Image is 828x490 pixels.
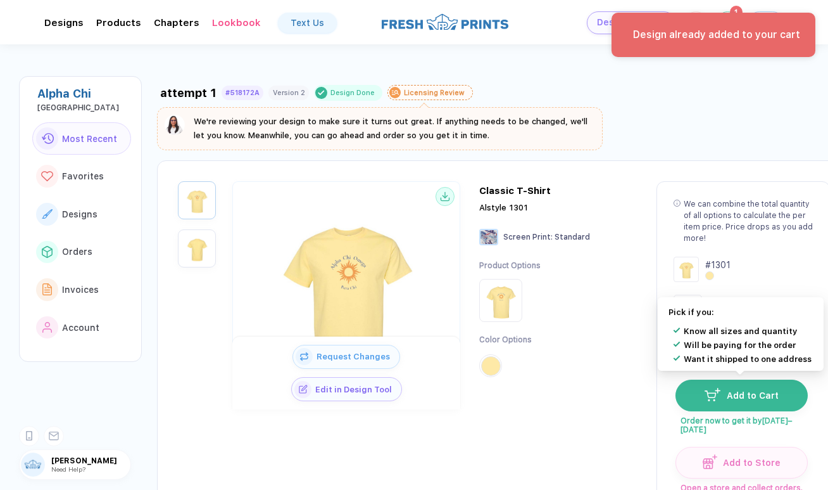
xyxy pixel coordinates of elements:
span: Add to Cart [720,390,779,401]
span: 1 [734,8,737,16]
img: link to icon [42,209,53,219]
button: link to iconAccount [32,311,131,344]
span: [PERSON_NAME] [51,456,130,465]
div: We can combine the total quantity of all options to calculate the per item price. Price drops as ... [684,198,813,244]
span: Alstyle 1301 [479,203,528,212]
button: iconRequest Changes [292,345,400,369]
span: Account [62,323,99,333]
button: iconAdd to Store [675,447,808,479]
a: Text Us [278,13,337,33]
button: iconEdit in Design Tool [291,377,402,401]
li: Will be paying for the order [670,334,812,348]
img: Product Option [482,281,520,319]
img: sophie [165,115,185,135]
img: icon [703,455,717,469]
div: LookbookToggle dropdown menu chapters [212,17,261,29]
div: ChaptersToggle dropdown menu chapters [154,17,199,29]
sup: 1 [730,6,743,18]
div: # 1301 [705,259,731,271]
button: link to iconFavorites [32,160,131,193]
button: Design Toolicon [587,11,675,34]
img: link to icon [42,283,53,295]
span: Need Help? [51,465,85,473]
img: icon [294,381,311,398]
span: We're reviewing your design to make sure it turns out great. If anything needs to be changed, we'... [194,117,587,140]
div: Text Us [291,18,324,28]
img: Icon [670,351,684,365]
div: Licensing Review [404,89,465,97]
button: We're reviewing your design to make sure it turns out great. If anything needs to be changed, we'... [165,115,595,143]
div: Classic T-Shirt [479,185,551,197]
img: Screen Print [479,229,498,245]
img: 89e5b0f0-723b-4261-9599-896bc3e571e4_nt_front_1758656013270.jpg [245,188,448,390]
img: Design Group Summary Cell [674,257,699,282]
span: Favorites [62,171,104,181]
span: Most Recent [62,134,117,144]
button: iconAdd to Cart [675,380,808,411]
span: Screen Print : [503,233,553,242]
img: icon [296,348,313,365]
span: Add to Store [717,458,781,468]
button: link to iconOrders [32,236,131,269]
div: Design already added to your cart [633,28,800,42]
img: Icon [670,323,684,337]
img: Icon [670,337,684,351]
div: #518172A [225,89,260,97]
span: Edit in Design Tool [311,385,401,394]
div: Design Done [330,88,375,98]
img: 89e5b0f0-723b-4261-9599-896bc3e571e4_nt_front_1758656013270.jpg [181,184,213,216]
div: DesignsToggle dropdown menu [44,17,84,29]
span: Design Tool [597,17,650,28]
img: user profile [21,453,45,477]
div: Willamette University [37,103,131,112]
div: Pick if you: [668,306,813,319]
img: link to icon [42,322,53,333]
span: Order now to get it by [DATE]–[DATE] [675,411,806,434]
div: Version 2 [273,89,305,97]
img: link to icon [42,246,53,257]
li: Know all sizes and quantity [670,320,812,334]
span: Request Changes [313,352,399,361]
span: Standard [555,233,590,242]
div: Product Options [479,261,541,271]
div: Alpha Chi [37,87,131,100]
img: link to icon [41,133,54,144]
li: Want it shipped to one address [670,348,812,362]
div: Color Options [479,335,541,345]
img: 89e5b0f0-723b-4261-9599-896bc3e571e4_nt_back_1758656013271.jpg [181,233,213,264]
button: link to iconMost Recent [32,122,131,155]
img: icon [705,388,720,401]
span: Designs [62,209,97,219]
span: Invoices [62,285,99,295]
div: attempt 1 [160,86,216,100]
button: link to iconDesigns [32,198,131,231]
div: ProductsToggle dropdown menu [96,17,141,29]
div: Lookbook [212,17,261,29]
img: logo [382,12,508,32]
img: link to icon [41,171,53,182]
span: Orders [62,247,92,257]
button: link to iconInvoices [32,273,131,306]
